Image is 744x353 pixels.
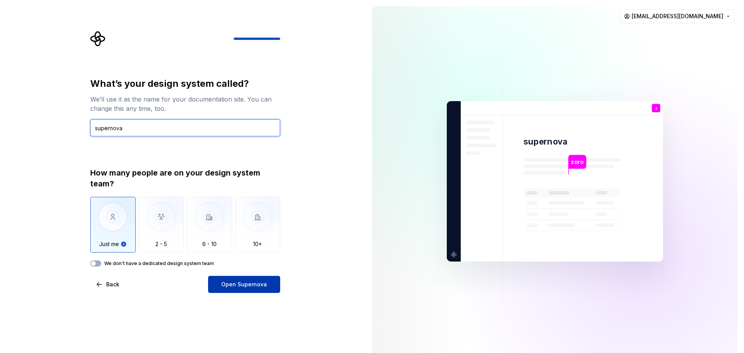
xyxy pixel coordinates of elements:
button: Open Supernova [208,276,280,293]
p: supernova [524,136,567,147]
p: zoro [571,158,583,166]
div: How many people are on your design system team? [90,167,280,189]
span: [EMAIL_ADDRESS][DOMAIN_NAME] [632,12,723,20]
input: Design system name [90,119,280,136]
button: Back [90,276,126,293]
p: z [655,106,657,110]
button: [EMAIL_ADDRESS][DOMAIN_NAME] [620,9,735,23]
label: We don't have a dedicated design system team [104,260,214,267]
span: Back [106,281,119,288]
div: We’ll use it as the name for your documentation site. You can change this any time, too. [90,95,280,113]
span: Open Supernova [221,281,267,288]
svg: Supernova Logo [90,31,106,46]
div: What’s your design system called? [90,77,280,90]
